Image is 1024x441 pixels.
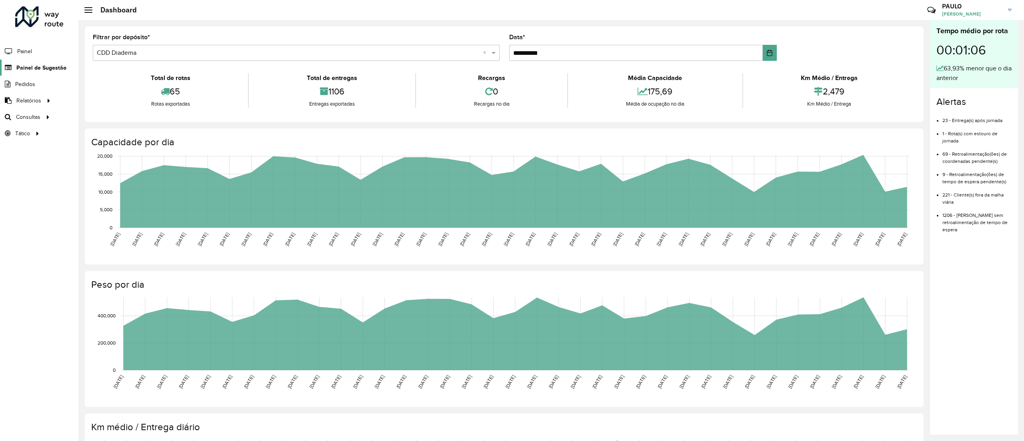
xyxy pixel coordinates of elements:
span: Clear all [483,48,490,58]
text: [DATE] [722,374,734,389]
li: 221 - Cliente(s) fora da malha viária [942,185,1012,206]
div: Rotas exportadas [95,100,246,108]
text: [DATE] [808,232,820,247]
text: [DATE] [134,374,146,389]
text: [DATE] [308,374,320,389]
div: 0 [418,83,565,100]
div: 65 [95,83,246,100]
li: 1 - Rota(s) com estouro de jornada [942,124,1012,144]
text: [DATE] [852,374,864,389]
text: [DATE] [678,232,689,247]
text: 20,000 [97,153,112,158]
text: [DATE] [546,232,558,247]
text: [DATE] [590,232,602,247]
text: [DATE] [352,374,364,389]
text: [DATE] [482,374,494,389]
text: [DATE] [372,232,383,247]
button: Choose Date [763,45,777,61]
text: [DATE] [809,374,820,389]
text: [DATE] [461,374,472,389]
span: Relatórios [16,96,41,105]
a: Contato Rápido [923,2,940,19]
text: [DATE] [656,232,667,247]
li: 1206 - [PERSON_NAME] sem retroalimentação de tempo de espera [942,206,1012,233]
div: Total de entregas [251,73,413,83]
text: [DATE] [393,232,405,247]
text: [DATE] [743,232,755,247]
text: [DATE] [765,232,776,247]
text: [DATE] [504,374,516,389]
text: [DATE] [548,374,559,389]
text: [DATE] [526,374,538,389]
text: [DATE] [243,374,254,389]
h4: Km médio / Entrega diário [91,421,916,433]
div: Entregas exportadas [251,100,413,108]
text: [DATE] [787,232,798,247]
text: [DATE] [218,232,230,247]
text: [DATE] [417,374,429,389]
h3: PAULO [942,2,1002,10]
text: 0 [110,225,112,230]
text: [DATE] [284,232,296,247]
text: 5,000 [100,207,112,212]
div: Total de rotas [95,73,246,83]
text: [DATE] [439,374,450,389]
span: Painel de Sugestão [16,64,66,72]
div: Média Capacidade [570,73,740,83]
span: Consultas [16,113,40,121]
label: Data [509,32,525,42]
text: 10,000 [98,189,112,194]
text: [DATE] [830,232,842,247]
text: [DATE] [502,232,514,247]
text: [DATE] [831,374,842,389]
text: [DATE] [109,232,121,247]
text: [DATE] [459,232,470,247]
text: [DATE] [262,232,274,247]
text: [DATE] [156,374,168,389]
text: [DATE] [415,232,427,247]
text: [DATE] [656,374,668,389]
text: [DATE] [570,374,581,389]
text: [DATE] [178,374,189,389]
text: [DATE] [524,232,536,247]
label: Filtrar por depósito [93,32,150,42]
div: Recargas no dia [418,100,565,108]
text: [DATE] [678,374,690,389]
text: [DATE] [700,374,712,389]
span: [PERSON_NAME] [942,10,1002,18]
text: [DATE] [766,374,777,389]
text: [DATE] [568,232,580,247]
text: [DATE] [175,232,186,247]
text: [DATE] [612,232,624,247]
text: [DATE] [437,232,449,247]
text: [DATE] [874,374,886,389]
text: 400,000 [98,313,116,318]
h4: Capacidade por dia [91,136,916,148]
text: [DATE] [330,374,342,389]
text: [DATE] [112,374,124,389]
div: 2,479 [745,83,914,100]
text: [DATE] [481,232,492,247]
text: [DATE] [286,374,298,389]
span: Pedidos [15,80,35,88]
text: [DATE] [896,232,908,247]
text: [DATE] [306,232,318,247]
h4: Peso por dia [91,279,916,291]
text: [DATE] [374,374,385,389]
text: [DATE] [350,232,361,247]
h4: Alertas [936,96,1012,108]
text: [DATE] [200,374,211,389]
text: [DATE] [635,374,646,389]
div: Média de ocupação no dia [570,100,740,108]
li: 69 - Retroalimentação(ões) de coordenadas pendente(s) [942,144,1012,165]
span: Painel [17,47,32,56]
text: [DATE] [265,374,276,389]
text: [DATE] [328,232,339,247]
text: [DATE] [852,232,864,247]
text: [DATE] [634,232,645,247]
text: [DATE] [744,374,755,389]
h2: Dashboard [92,6,137,14]
li: 9 - Retroalimentação(ões) de tempo de espera pendente(s) [942,165,1012,185]
text: [DATE] [153,232,164,247]
li: 23 - Entrega(s) após jornada [942,111,1012,124]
